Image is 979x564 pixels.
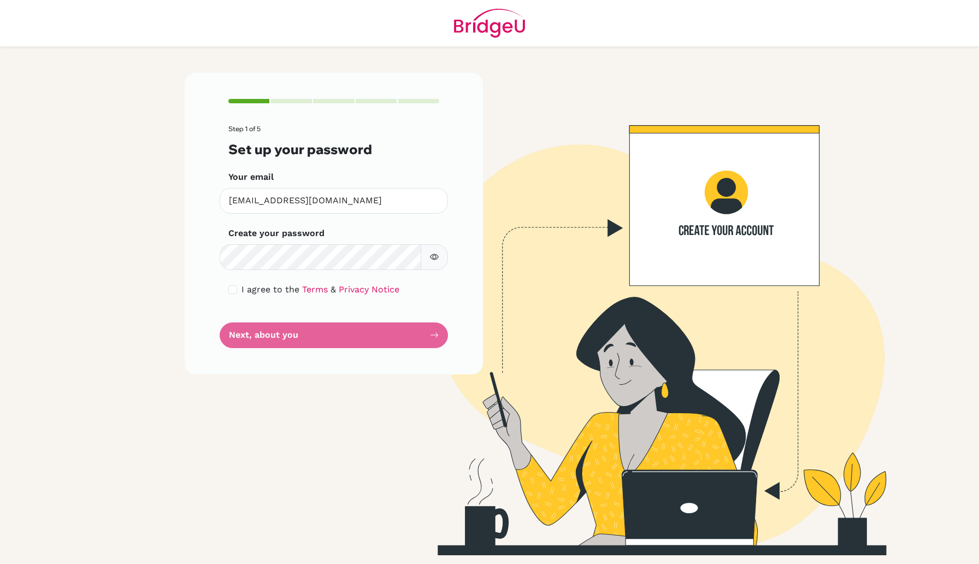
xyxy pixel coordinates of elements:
[228,142,439,157] h3: Set up your password
[228,125,261,133] span: Step 1 of 5
[228,171,274,184] label: Your email
[334,73,957,555] img: Create your account
[302,284,328,295] a: Terms
[241,284,299,295] span: I agree to the
[331,284,336,295] span: &
[220,188,448,214] input: Insert your email*
[339,284,399,295] a: Privacy Notice
[228,227,325,240] label: Create your password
